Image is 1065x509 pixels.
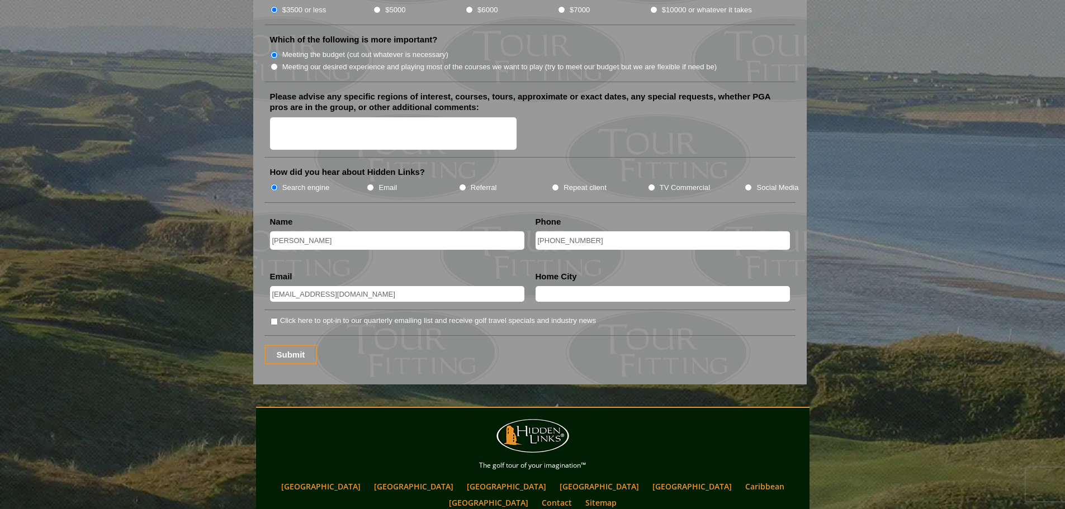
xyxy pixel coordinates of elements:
label: Meeting our desired experience and playing most of the courses we want to play (try to meet our b... [282,61,717,73]
label: Click here to opt-in to our quarterly emailing list and receive golf travel specials and industry... [280,315,596,326]
label: TV Commercial [660,182,710,193]
label: Email [270,271,292,282]
label: Search engine [282,182,330,193]
label: Phone [536,216,561,227]
a: [GEOGRAPHIC_DATA] [554,478,645,494]
label: Social Media [756,182,798,193]
label: Email [378,182,397,193]
label: Please advise any specific regions of interest, courses, tours, approximate or exact dates, any s... [270,91,790,113]
label: $6000 [477,4,498,16]
label: How did you hear about Hidden Links? [270,167,425,178]
a: [GEOGRAPHIC_DATA] [647,478,737,494]
label: $3500 or less [282,4,326,16]
label: $10000 or whatever it takes [662,4,752,16]
input: Submit [264,345,318,364]
a: [GEOGRAPHIC_DATA] [461,478,552,494]
label: $7000 [570,4,590,16]
label: $5000 [385,4,405,16]
label: Meeting the budget (cut out whatever is necessary) [282,49,448,60]
label: Which of the following is more important? [270,34,438,45]
a: Caribbean [740,478,790,494]
a: [GEOGRAPHIC_DATA] [276,478,366,494]
a: [GEOGRAPHIC_DATA] [368,478,459,494]
label: Referral [471,182,497,193]
label: Repeat client [564,182,607,193]
label: Name [270,216,293,227]
label: Home City [536,271,577,282]
p: The golf tour of your imagination™ [259,459,807,472]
